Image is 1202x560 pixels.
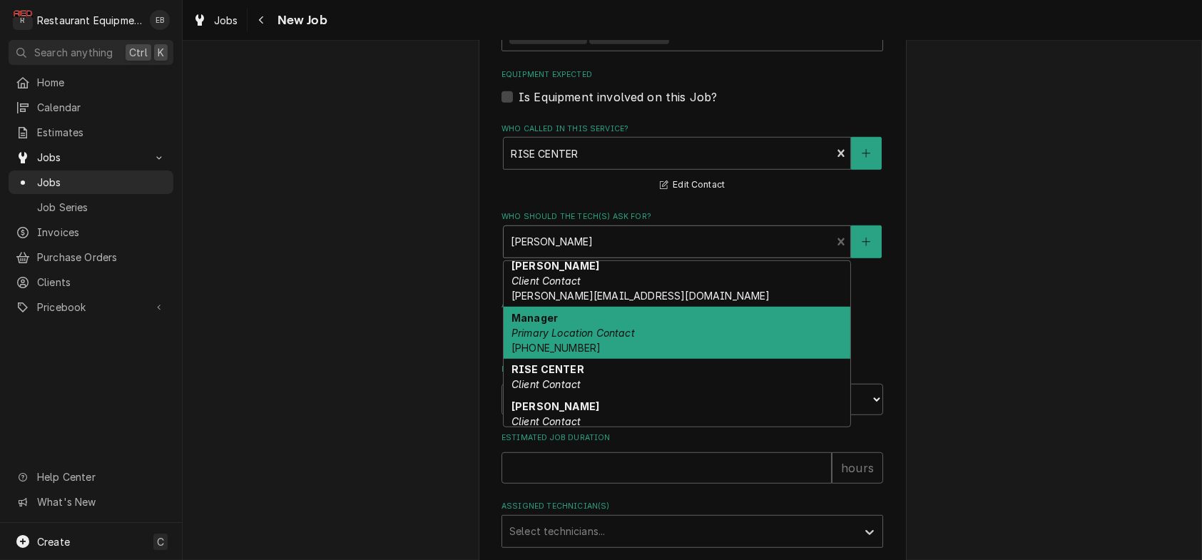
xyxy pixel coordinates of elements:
span: Clients [37,275,166,290]
svg: Create New Contact [862,148,870,158]
button: Edit Contact [658,176,727,194]
a: Go to Jobs [9,146,173,169]
button: Create New Contact [851,137,881,170]
strong: RISE CENTER [511,363,584,375]
span: Jobs [37,175,166,190]
div: EB [150,10,170,30]
span: C [157,534,164,549]
div: Estimated Arrival Time [501,364,883,414]
span: Ctrl [129,45,148,60]
button: Navigate back [250,9,273,31]
a: Purchase Orders [9,245,173,269]
label: Assigned Technician(s) [501,501,883,512]
span: Job Series [37,200,166,215]
span: Pricebook [37,300,145,315]
span: Jobs [37,150,145,165]
span: [PHONE_NUMBER] [511,342,601,354]
label: Equipment Expected [501,69,883,81]
div: R [13,10,33,30]
span: Estimates [37,125,166,140]
span: Jobs [214,13,238,28]
a: Go to Pricebook [9,295,173,319]
span: Invoices [37,225,166,240]
span: [PERSON_NAME][EMAIL_ADDRESS][DOMAIN_NAME] [511,290,770,302]
a: Home [9,71,173,94]
strong: [PERSON_NAME] [511,260,599,272]
a: Calendar [9,96,173,119]
a: Go to What's New [9,490,173,514]
div: Assigned Technician(s) [501,501,883,547]
em: Client Contact [511,415,581,427]
button: Search anythingCtrlK [9,40,173,65]
a: Invoices [9,220,173,244]
em: Client Contact [511,378,581,390]
span: Create [37,536,70,548]
div: Who called in this service? [501,123,883,194]
label: Who called in this service? [501,123,883,135]
div: Equipment Expected [501,69,883,106]
label: Estimated Arrival Time [501,364,883,375]
div: Estimated Job Duration [501,432,883,483]
a: Jobs [9,170,173,194]
div: hours [832,452,883,484]
a: Go to Help Center [9,465,173,489]
strong: Manager [511,312,558,324]
span: K [158,45,164,60]
input: Date [501,384,687,415]
span: New Job [273,11,327,30]
div: Restaurant Equipment Diagnostics's Avatar [13,10,33,30]
div: Who should the tech(s) ask for? [501,211,883,282]
label: Who should the tech(s) ask for? [501,211,883,223]
div: Restaurant Equipment Diagnostics [37,13,142,28]
label: Estimated Job Duration [501,432,883,444]
a: Job Series [9,195,173,219]
em: Client Contact [511,275,581,287]
span: Home [37,75,166,90]
a: Jobs [187,9,244,32]
div: Emily Bird's Avatar [150,10,170,30]
em: Primary Location Contact [511,327,635,339]
span: Calendar [37,100,166,115]
div: Attachments [501,300,883,347]
span: Search anything [34,45,113,60]
svg: Create New Contact [862,237,870,247]
button: Create New Contact [851,225,881,258]
label: Is Equipment involved on this Job? [519,88,717,106]
strong: [PERSON_NAME] [511,400,599,412]
span: What's New [37,494,165,509]
span: Purchase Orders [37,250,166,265]
label: Attachments [501,300,883,311]
a: Clients [9,270,173,294]
a: Estimates [9,121,173,144]
span: Help Center [37,469,165,484]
